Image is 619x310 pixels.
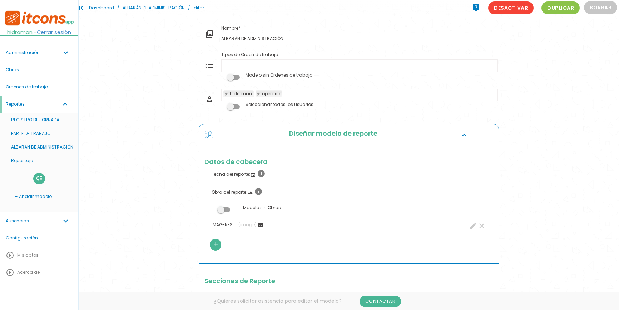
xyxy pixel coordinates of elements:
[476,291,485,304] a: create
[4,10,75,26] img: itcons-logo
[4,188,75,205] a: + Añadir modelo
[205,30,214,38] i: all_inbox
[210,239,221,250] a: add
[6,264,14,281] i: play_circle_outline
[212,239,219,250] i: add
[212,222,234,228] span: IMAGENES:
[254,187,263,196] i: info
[247,190,253,195] i: landscape
[213,130,454,139] h2: Diseñar modelo de reporte
[6,247,14,264] i: play_circle_outline
[360,296,401,307] a: Contactar
[477,222,486,230] a: clear
[230,91,252,96] div: hidroman
[221,52,278,58] label: Tipos de Orden de trabajo
[485,291,493,304] a: clear
[204,291,493,305] header: CONCEPTOS
[61,212,70,229] i: expand_more
[199,158,499,165] h2: Datos de cabecera
[472,0,480,15] i: live_help
[204,201,493,214] label: Modelo sin Obras
[204,277,493,285] h2: Secciones de Reporte
[584,1,617,14] button: Borrar
[238,222,257,228] span: (image)
[459,130,470,139] i: expand_more
[257,169,266,178] i: info
[79,292,536,310] div: ¿Quieres solicitar asistencia para editar el modelo?
[469,222,477,230] a: create
[205,62,214,70] i: list
[61,96,70,113] i: expand_more
[61,44,70,61] i: expand_more
[192,5,204,11] span: Editar
[33,173,45,184] a: low_priority
[36,173,43,184] i: low_priority
[258,222,263,228] i: image
[488,1,534,14] span: Desactivar
[541,1,580,14] span: Duplicar
[246,72,312,78] label: Modelo sin Ordenes de trabajo
[262,91,280,96] div: operario
[204,165,493,181] label: Fecha del reporte:
[205,95,214,103] i: person
[469,0,483,15] a: live_help
[221,25,241,31] label: Nombre
[246,101,313,107] label: Seleccionar todos los usuarios
[204,183,493,199] label: Obra del reporte:
[37,29,71,36] a: Cerrar sesión
[250,172,256,178] i: event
